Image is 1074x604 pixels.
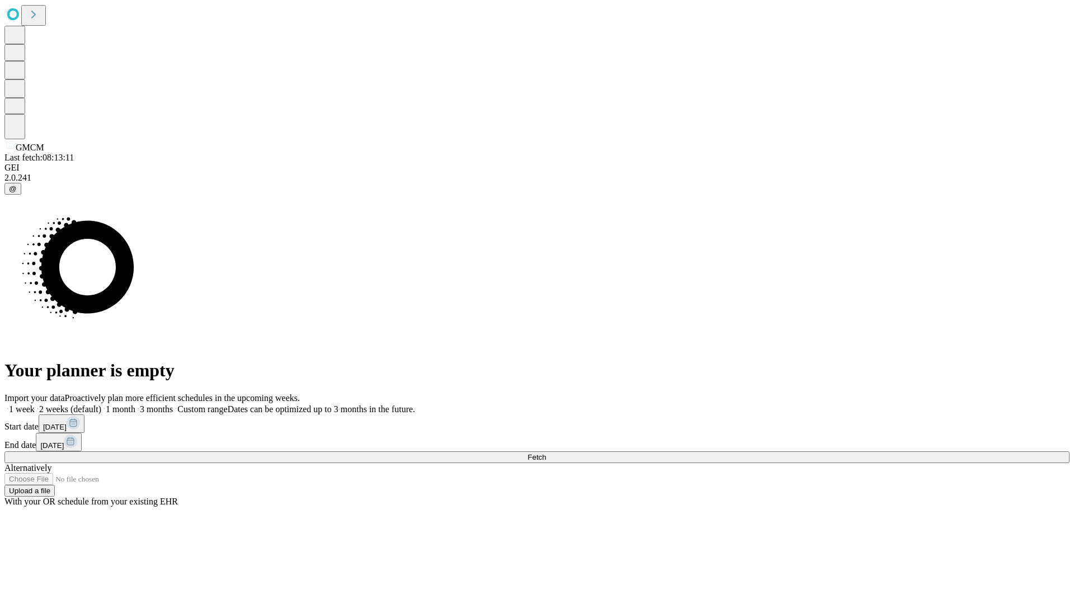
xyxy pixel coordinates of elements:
[4,393,65,403] span: Import your data
[4,463,51,473] span: Alternatively
[39,404,101,414] span: 2 weeks (default)
[65,393,300,403] span: Proactively plan more efficient schedules in the upcoming weeks.
[527,453,546,461] span: Fetch
[228,404,415,414] span: Dates can be optimized up to 3 months in the future.
[40,441,64,450] span: [DATE]
[177,404,227,414] span: Custom range
[4,173,1070,183] div: 2.0.241
[16,143,44,152] span: GMCM
[43,423,67,431] span: [DATE]
[36,433,82,451] button: [DATE]
[106,404,135,414] span: 1 month
[4,153,74,162] span: Last fetch: 08:13:11
[4,485,55,497] button: Upload a file
[4,360,1070,381] h1: Your planner is empty
[4,183,21,195] button: @
[140,404,173,414] span: 3 months
[39,414,84,433] button: [DATE]
[9,185,17,193] span: @
[9,404,35,414] span: 1 week
[4,414,1070,433] div: Start date
[4,163,1070,173] div: GEI
[4,433,1070,451] div: End date
[4,497,178,506] span: With your OR schedule from your existing EHR
[4,451,1070,463] button: Fetch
